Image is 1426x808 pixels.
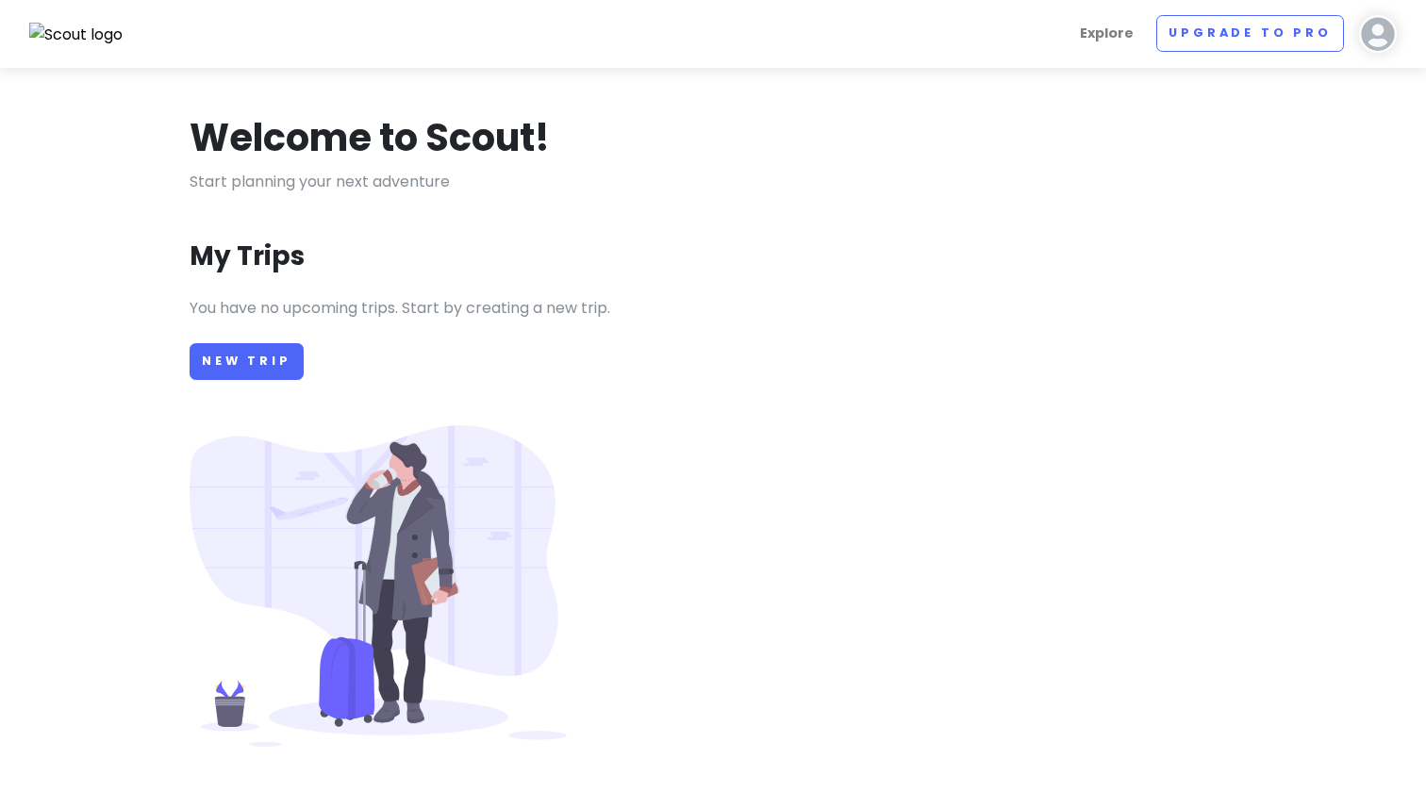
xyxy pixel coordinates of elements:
h1: Welcome to Scout! [190,113,550,162]
img: Scout logo [29,23,124,47]
p: Start planning your next adventure [190,170,1236,194]
img: Person with luggage at airport [190,425,567,747]
a: New Trip [190,343,304,380]
p: You have no upcoming trips. Start by creating a new trip. [190,296,1236,321]
h3: My Trips [190,239,305,273]
img: User profile [1359,15,1397,53]
a: Upgrade to Pro [1156,15,1344,52]
a: Explore [1072,15,1141,52]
